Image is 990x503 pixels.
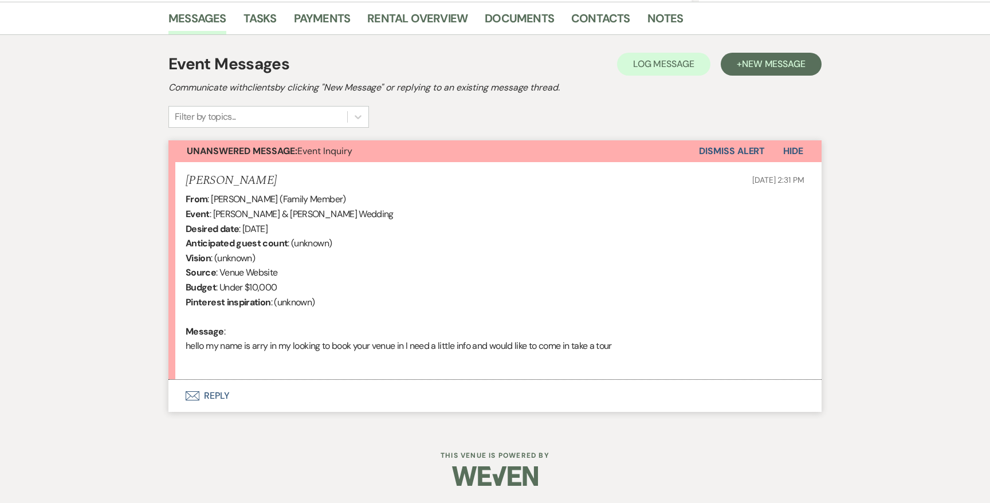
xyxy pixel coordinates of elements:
h1: Event Messages [168,52,289,76]
button: Hide [765,140,822,162]
a: Documents [485,9,554,34]
b: Source [186,266,216,278]
button: Unanswered Message:Event Inquiry [168,140,699,162]
span: New Message [742,58,806,70]
span: Log Message [633,58,694,70]
b: Pinterest inspiration [186,296,271,308]
a: Rental Overview [367,9,467,34]
a: Notes [647,9,683,34]
b: Vision [186,252,211,264]
a: Tasks [243,9,277,34]
img: Weven Logo [452,456,538,496]
b: From [186,193,207,205]
span: Hide [783,145,803,157]
h2: Communicate with clients by clicking "New Message" or replying to an existing message thread. [168,81,822,95]
div: : [PERSON_NAME] (Family Member) : [PERSON_NAME] & [PERSON_NAME] Wedding : [DATE] : (unknown) : (u... [186,192,804,368]
a: Payments [294,9,351,34]
strong: Unanswered Message: [187,145,297,157]
b: Message [186,325,224,337]
span: Event Inquiry [187,145,352,157]
b: Anticipated guest count [186,237,288,249]
a: Contacts [571,9,630,34]
b: Desired date [186,223,239,235]
b: Event [186,208,210,220]
button: Log Message [617,53,710,76]
div: Filter by topics... [175,110,236,124]
button: +New Message [721,53,822,76]
span: [DATE] 2:31 PM [752,175,804,185]
h5: [PERSON_NAME] [186,174,277,188]
button: Dismiss Alert [699,140,765,162]
button: Reply [168,380,822,412]
b: Budget [186,281,216,293]
a: Messages [168,9,226,34]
